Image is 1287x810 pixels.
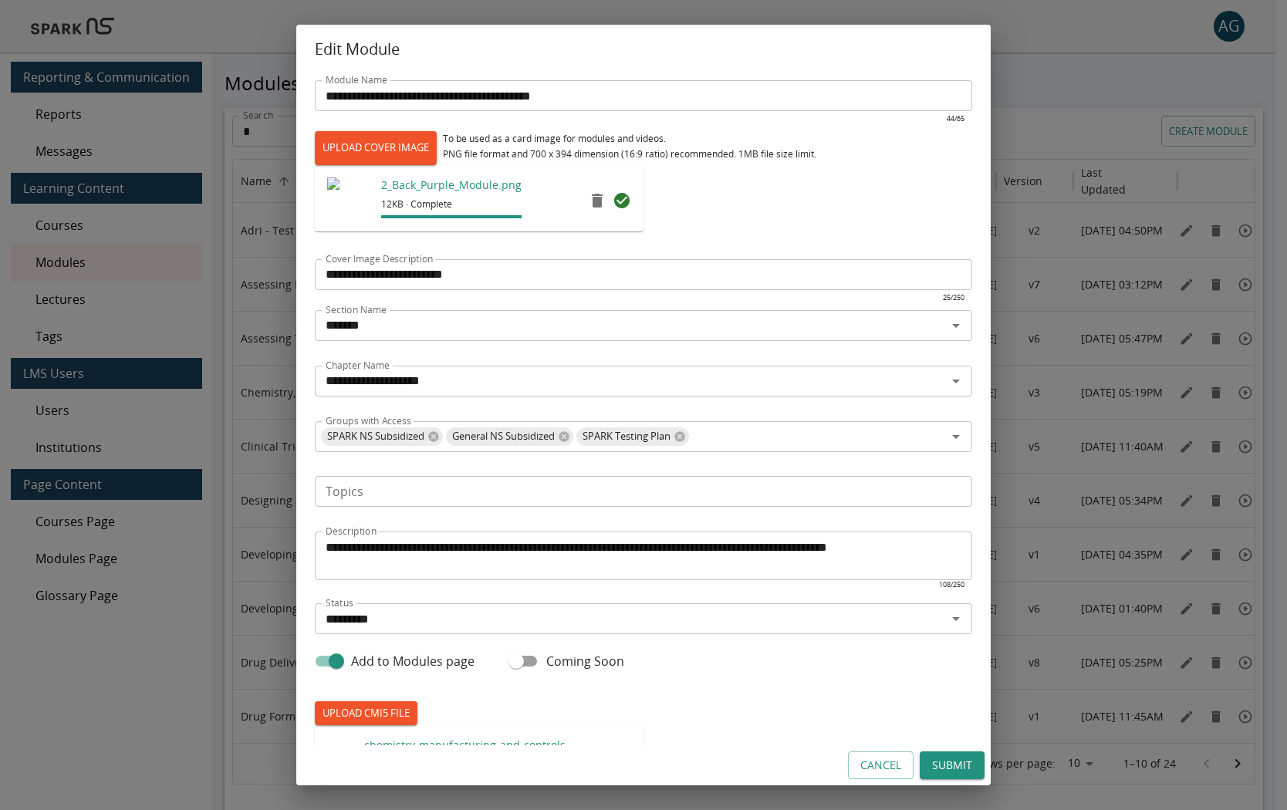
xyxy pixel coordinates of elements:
div: SPARK Testing Plan [576,427,689,446]
label: UPLOAD COVER IMAGE [315,131,437,165]
button: Open [945,315,967,336]
img: https://sparklms-mediaproductionbucket-ttjvcbkz8ul7.s3.amazonaws.com/mimg/cf19ca4fbde8480f962d5e7... [327,177,373,224]
label: Description [326,525,377,538]
span: SPARK Testing Plan [576,427,677,445]
span: Coming Soon [546,652,624,670]
span: 12KB · Complete [381,197,522,212]
p: chemistry-manufacturing-and-controls-cmc-cmi5-1xOyDoa8.zip [364,737,569,768]
label: Chapter Name [326,359,390,372]
button: Cancel [848,751,914,780]
span: Add to Modules page [351,652,475,670]
button: Submit [920,751,985,780]
span: SPARK NS Subsidized [321,427,431,445]
div: To be used as a card image for modules and videos. PNG file format and 700 x 394 dimension (16:9 ... [443,131,816,162]
label: Cover Image Description [326,252,434,265]
button: Open [945,608,967,629]
button: Open [945,370,967,392]
button: remove [582,185,613,216]
span: File upload progress [381,215,522,218]
label: Module Name [326,73,387,86]
h2: Edit Module [296,25,991,74]
div: SPARK NS Subsidized [321,427,443,446]
button: Open [945,426,967,447]
label: Section Name [326,303,387,316]
span: General NS Subsidized [446,427,561,445]
p: 2_Back_Purple_Module.png [381,177,522,193]
label: Status [326,596,353,609]
label: UPLOAD CMI5 FILE [315,701,417,725]
div: General NS Subsidized [446,427,573,446]
label: Groups with Access [326,414,411,427]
